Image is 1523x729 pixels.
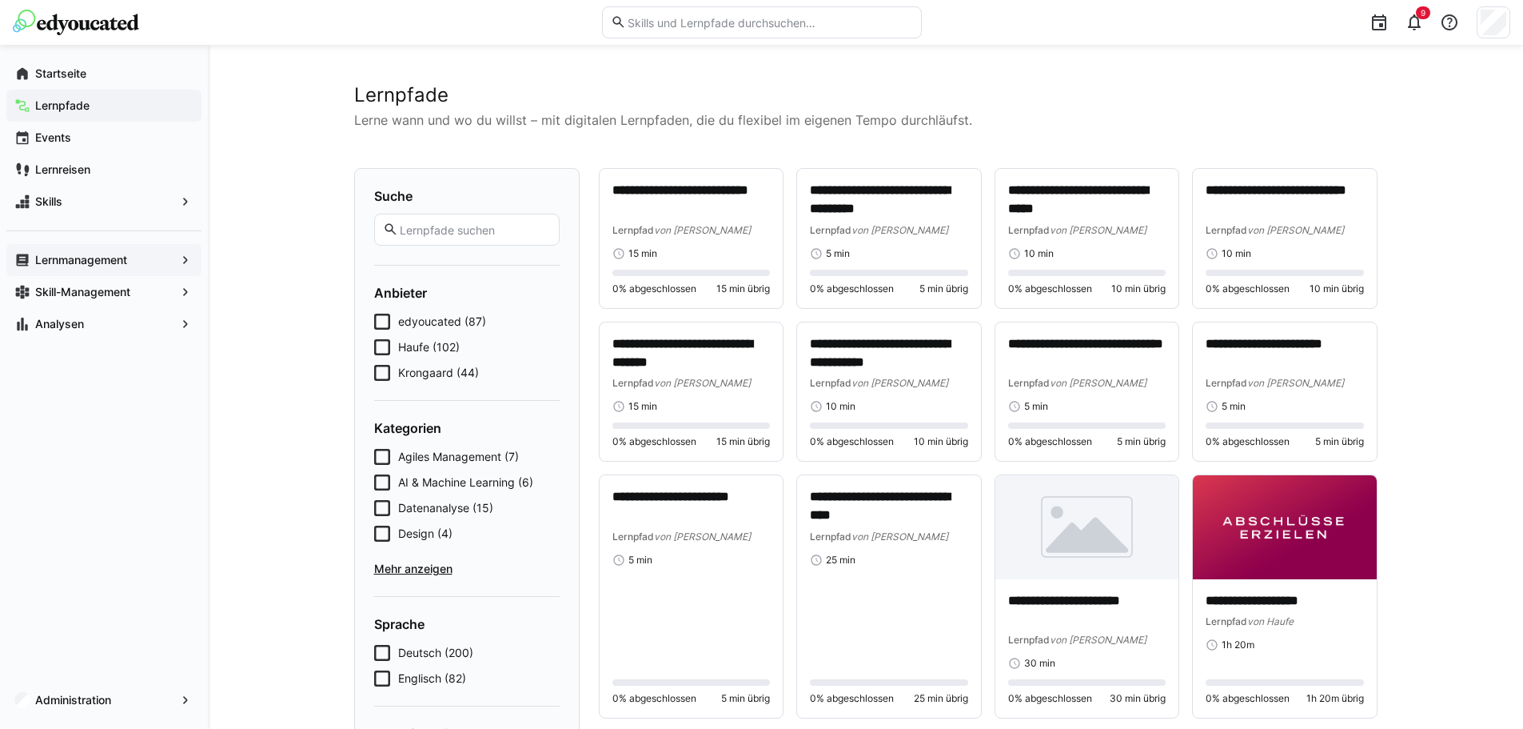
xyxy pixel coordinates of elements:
[398,526,453,542] span: Design (4)
[1206,435,1290,448] span: 0% abgeschlossen
[914,435,968,448] span: 10 min übrig
[919,282,968,295] span: 5 min übrig
[1222,639,1254,651] span: 1h 20m
[374,420,560,436] h4: Kategorien
[995,475,1179,579] img: image
[1050,224,1146,236] span: von [PERSON_NAME]
[1050,634,1146,646] span: von [PERSON_NAME]
[810,692,894,705] span: 0% abgeschlossen
[810,531,851,543] span: Lernpfad
[612,531,654,543] span: Lernpfad
[851,224,948,236] span: von [PERSON_NAME]
[612,224,654,236] span: Lernpfad
[354,83,1377,107] h2: Lernpfade
[826,247,850,260] span: 5 min
[374,616,560,632] h4: Sprache
[1110,692,1166,705] span: 30 min übrig
[914,692,968,705] span: 25 min übrig
[628,247,657,260] span: 15 min
[398,222,550,237] input: Lernpfade suchen
[1024,247,1054,260] span: 10 min
[612,435,696,448] span: 0% abgeschlossen
[374,285,560,301] h4: Anbieter
[1111,282,1166,295] span: 10 min übrig
[1306,692,1364,705] span: 1h 20m übrig
[810,377,851,389] span: Lernpfad
[1222,400,1246,413] span: 5 min
[721,692,770,705] span: 5 min übrig
[1206,377,1247,389] span: Lernpfad
[1206,282,1290,295] span: 0% abgeschlossen
[1222,247,1251,260] span: 10 min
[398,671,466,687] span: Englisch (82)
[612,282,696,295] span: 0% abgeschlossen
[851,377,948,389] span: von [PERSON_NAME]
[1193,475,1377,579] img: image
[1024,400,1048,413] span: 5 min
[626,15,912,30] input: Skills und Lernpfade durchsuchen…
[1117,435,1166,448] span: 5 min übrig
[398,365,479,381] span: Krongaard (44)
[1008,224,1050,236] span: Lernpfad
[1008,377,1050,389] span: Lernpfad
[374,561,560,577] span: Mehr anzeigen
[1050,377,1146,389] span: von [PERSON_NAME]
[654,377,751,389] span: von [PERSON_NAME]
[654,531,751,543] span: von [PERSON_NAME]
[810,224,851,236] span: Lernpfad
[1008,435,1092,448] span: 0% abgeschlossen
[1310,282,1364,295] span: 10 min übrig
[628,554,652,567] span: 5 min
[826,554,855,567] span: 25 min
[654,224,751,236] span: von [PERSON_NAME]
[810,282,894,295] span: 0% abgeschlossen
[1206,224,1247,236] span: Lernpfad
[1008,634,1050,646] span: Lernpfad
[398,475,533,491] span: AI & Machine Learning (6)
[628,400,657,413] span: 15 min
[1247,615,1294,627] span: von Haufe
[612,692,696,705] span: 0% abgeschlossen
[1206,692,1290,705] span: 0% abgeschlossen
[1247,377,1344,389] span: von [PERSON_NAME]
[1315,435,1364,448] span: 5 min übrig
[612,377,654,389] span: Lernpfad
[1008,692,1092,705] span: 0% abgeschlossen
[398,500,493,516] span: Datenanalyse (15)
[1247,224,1344,236] span: von [PERSON_NAME]
[810,435,894,448] span: 0% abgeschlossen
[398,645,473,661] span: Deutsch (200)
[716,435,770,448] span: 15 min übrig
[1206,615,1247,627] span: Lernpfad
[826,400,855,413] span: 10 min
[398,314,486,330] span: edyoucated (87)
[398,339,460,355] span: Haufe (102)
[851,531,948,543] span: von [PERSON_NAME]
[398,449,519,465] span: Agiles Management (7)
[1008,282,1092,295] span: 0% abgeschlossen
[374,188,560,204] h4: Suche
[1024,657,1055,670] span: 30 min
[716,282,770,295] span: 15 min übrig
[354,110,1377,130] p: Lerne wann und wo du willst – mit digitalen Lernpfaden, die du flexibel im eigenen Tempo durchläu...
[1421,8,1425,18] span: 9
